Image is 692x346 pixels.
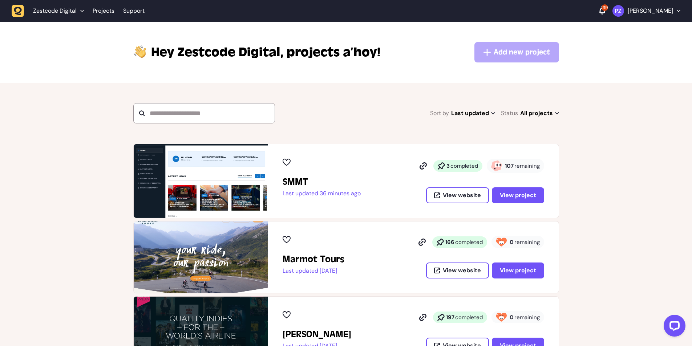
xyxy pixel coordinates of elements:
span: Zestcode Digital [33,7,77,15]
strong: 107 [505,162,514,170]
strong: 3 [446,162,450,170]
h2: SMMT [283,176,361,188]
button: Zestcode Digital [12,4,88,17]
a: Support [123,7,145,15]
div: 139 [602,4,608,11]
span: Sort by [430,108,449,118]
span: All projects [520,108,559,118]
iframe: LiveChat chat widget [658,312,688,342]
span: Add new project [494,47,550,57]
img: Paris Zisis [612,5,624,17]
p: projects a’hoy! [151,44,380,61]
button: View project [492,187,544,203]
span: completed [455,239,483,246]
strong: 0 [510,314,514,321]
span: remaining [514,162,540,170]
p: Last updated [DATE] [283,267,344,274]
strong: 166 [445,239,454,246]
span: View website [443,192,481,198]
span: completed [455,314,483,321]
strong: 0 [510,239,514,246]
span: Zestcode Digital [151,44,284,61]
a: Projects [93,4,114,17]
span: completed [450,162,478,170]
span: remaining [514,239,540,246]
h2: Marmot Tours [283,253,344,265]
span: remaining [514,314,540,321]
span: View website [443,268,481,273]
span: View project [500,192,536,198]
button: View project [492,262,544,278]
h2: Penny Black [283,329,351,340]
strong: 197 [446,314,454,321]
span: Status [501,108,518,118]
img: SMMT [134,144,268,218]
p: [PERSON_NAME] [628,7,673,15]
span: Last updated [451,108,495,118]
button: View website [426,262,489,278]
img: Marmot Tours [134,221,268,293]
button: Add new project [474,42,559,62]
button: View website [426,187,489,203]
span: View project [500,268,536,273]
p: Last updated 36 minutes ago [283,190,361,197]
img: hi-hand [133,44,147,58]
button: [PERSON_NAME] [612,5,680,17]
